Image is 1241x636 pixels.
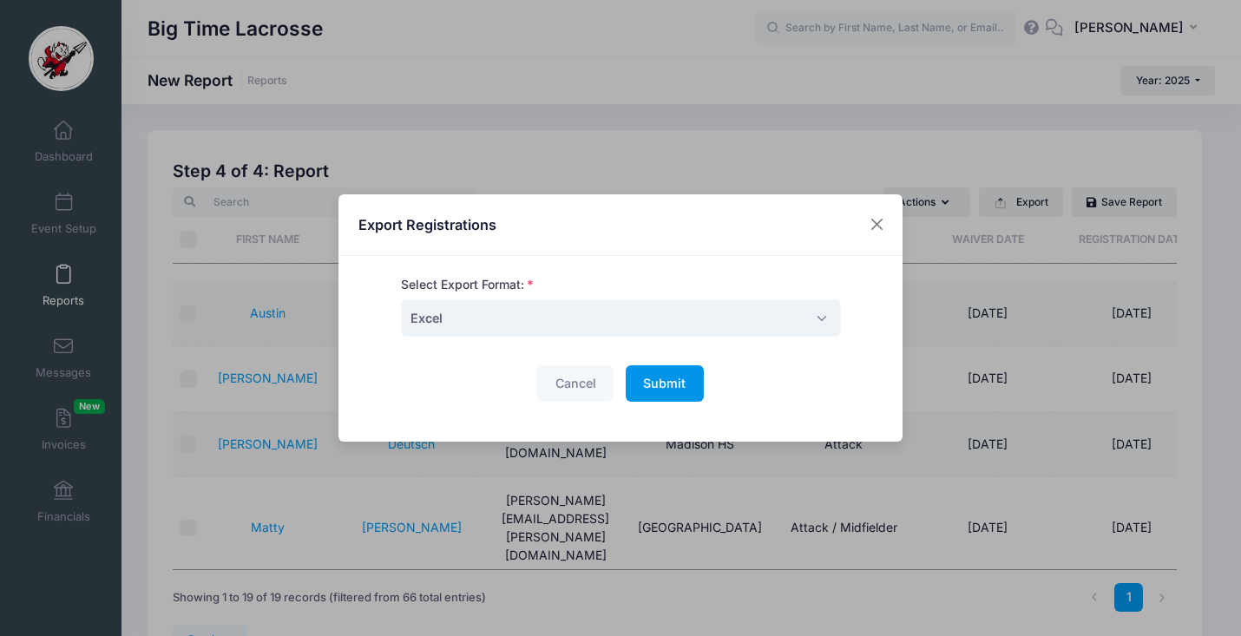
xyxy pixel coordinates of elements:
[410,309,443,327] span: Excel
[643,376,686,390] span: Submit
[862,209,893,240] button: Close
[626,365,704,403] button: Submit
[401,276,534,294] label: Select Export Format:
[401,299,841,337] span: Excel
[358,214,496,235] h4: Export Registrations
[537,365,614,403] button: Cancel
